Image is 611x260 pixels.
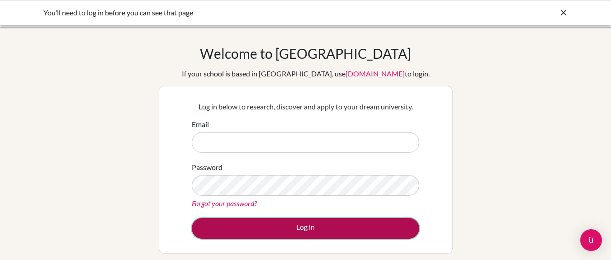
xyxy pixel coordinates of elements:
[192,218,419,239] button: Log in
[192,101,419,112] p: Log in below to research, discover and apply to your dream university.
[346,69,405,78] a: [DOMAIN_NAME]
[43,7,432,18] div: You’ll need to log in before you can see that page
[192,199,257,208] a: Forgot your password?
[200,45,411,61] h1: Welcome to [GEOGRAPHIC_DATA]
[182,68,430,79] div: If your school is based in [GEOGRAPHIC_DATA], use to login.
[192,119,209,130] label: Email
[580,229,602,251] div: Open Intercom Messenger
[192,162,223,173] label: Password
